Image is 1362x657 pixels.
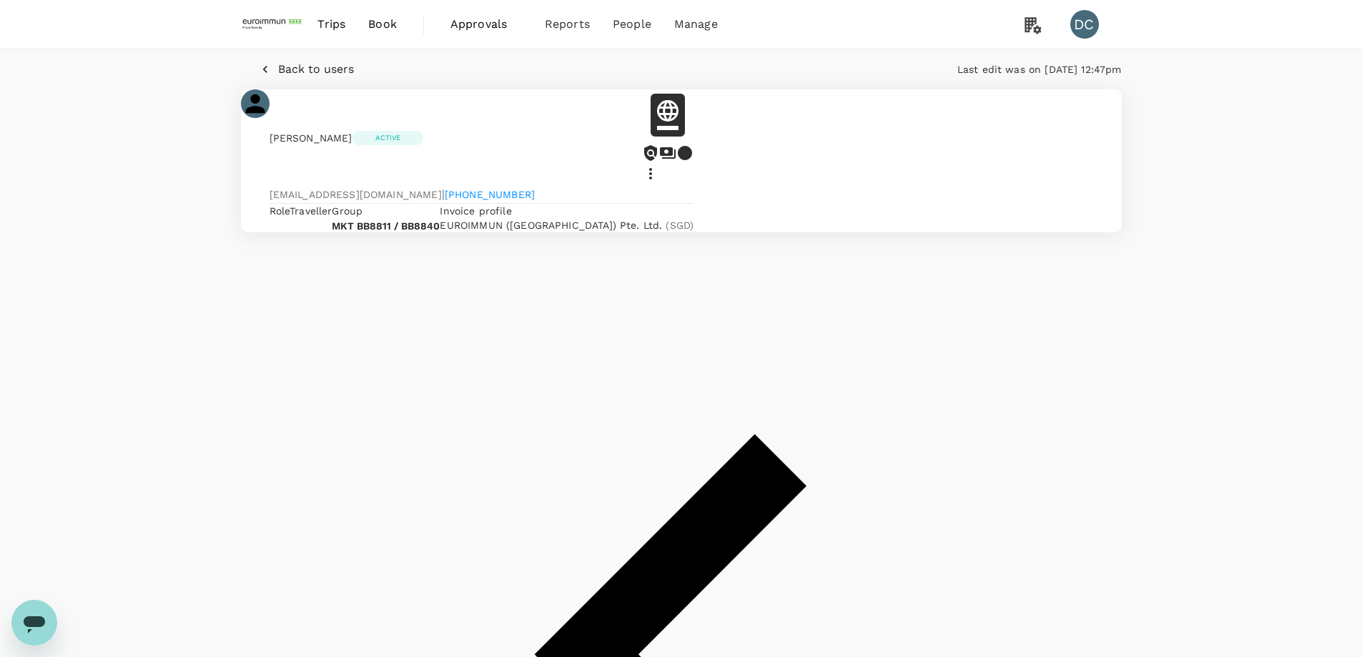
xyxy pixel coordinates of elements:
span: Reports [545,16,590,33]
span: Trips [317,16,345,33]
span: [PERSON_NAME] [270,132,352,144]
span: Manage [674,16,718,33]
span: Role [270,205,290,217]
span: [PHONE_NUMBER] [445,189,535,200]
p: Last edit was on [DATE] 12:47pm [957,62,1122,76]
span: | [442,187,445,201]
span: Approvals [450,16,522,33]
span: Back to users [278,62,354,76]
span: Book [368,16,397,33]
button: Back to users [241,49,374,89]
span: Traveller [290,205,332,217]
span: Group [332,205,362,217]
p: EUROIMMUN ([GEOGRAPHIC_DATA]) Pte. Ltd. [440,218,694,232]
img: EUROIMMUN (South East Asia) Pte. Ltd. [241,9,307,40]
button: MKT BB8811 / BB8840 [332,221,440,232]
div: DC [1070,10,1099,39]
span: People [613,16,651,33]
p: Active [375,132,401,143]
iframe: Button to launch messaging window [11,600,57,646]
span: ( SGD ) [666,219,694,231]
span: Invoice profile [440,205,511,217]
span: [EMAIL_ADDRESS][DOMAIN_NAME] [270,189,442,200]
